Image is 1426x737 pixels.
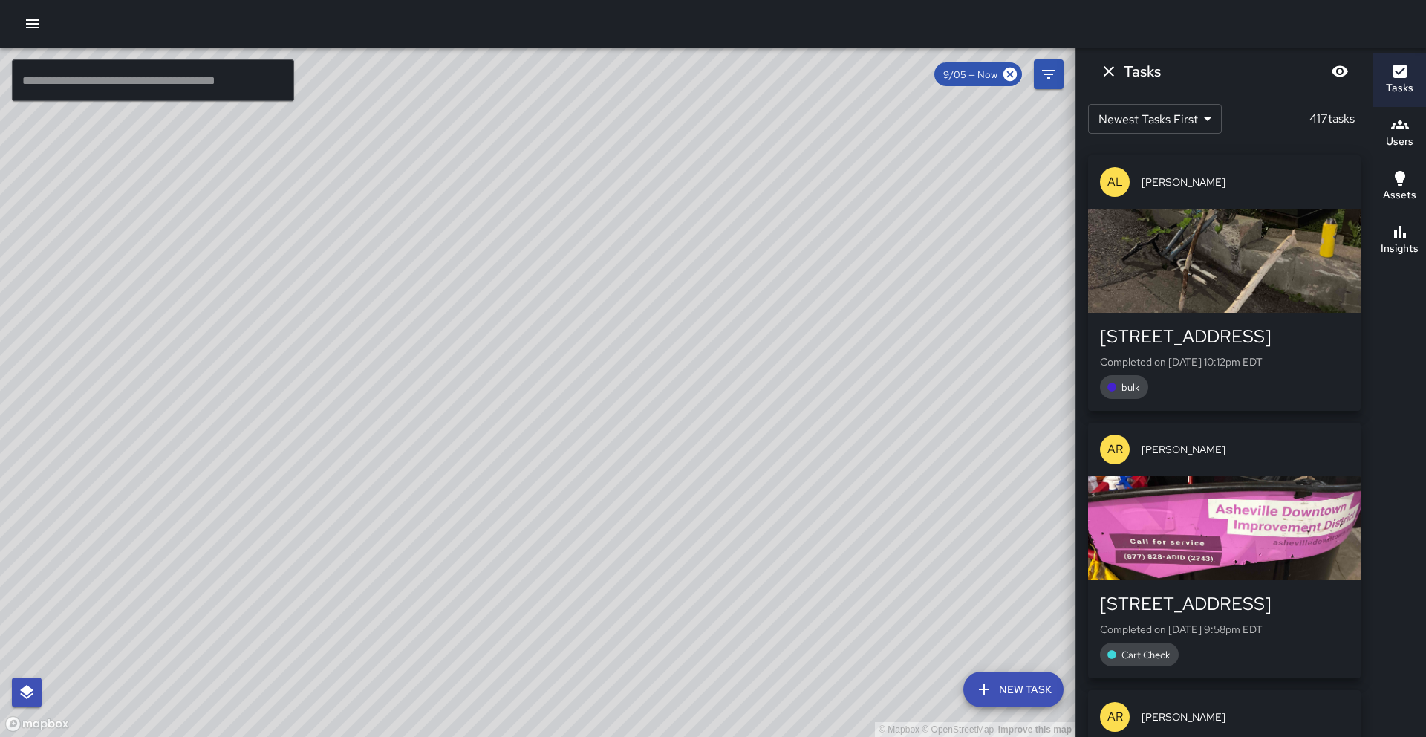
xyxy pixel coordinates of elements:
[1373,160,1426,214] button: Assets
[1303,110,1361,128] p: 417 tasks
[1100,592,1349,616] div: [STREET_ADDRESS]
[1124,59,1161,83] h6: Tasks
[1373,214,1426,267] button: Insights
[1142,710,1349,724] span: [PERSON_NAME]
[1142,175,1349,189] span: [PERSON_NAME]
[1325,56,1355,86] button: Blur
[1107,441,1123,458] p: AR
[1107,173,1123,191] p: AL
[1107,708,1123,726] p: AR
[1381,241,1419,257] h6: Insights
[1386,134,1413,150] h6: Users
[1373,107,1426,160] button: Users
[1094,56,1124,86] button: Dismiss
[963,672,1064,707] button: New Task
[1088,104,1222,134] div: Newest Tasks First
[1113,649,1179,661] span: Cart Check
[1373,53,1426,107] button: Tasks
[1113,381,1148,394] span: bulk
[1100,354,1349,369] p: Completed on [DATE] 10:12pm EDT
[1142,442,1349,457] span: [PERSON_NAME]
[1100,622,1349,637] p: Completed on [DATE] 9:58pm EDT
[934,68,1006,81] span: 9/05 — Now
[1100,325,1349,348] div: [STREET_ADDRESS]
[1386,80,1413,97] h6: Tasks
[1088,423,1361,678] button: AR[PERSON_NAME][STREET_ADDRESS]Completed on [DATE] 9:58pm EDTCart Check
[1088,155,1361,411] button: AL[PERSON_NAME][STREET_ADDRESS]Completed on [DATE] 10:12pm EDTbulk
[1383,187,1416,204] h6: Assets
[1034,59,1064,89] button: Filters
[934,62,1022,86] div: 9/05 — Now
